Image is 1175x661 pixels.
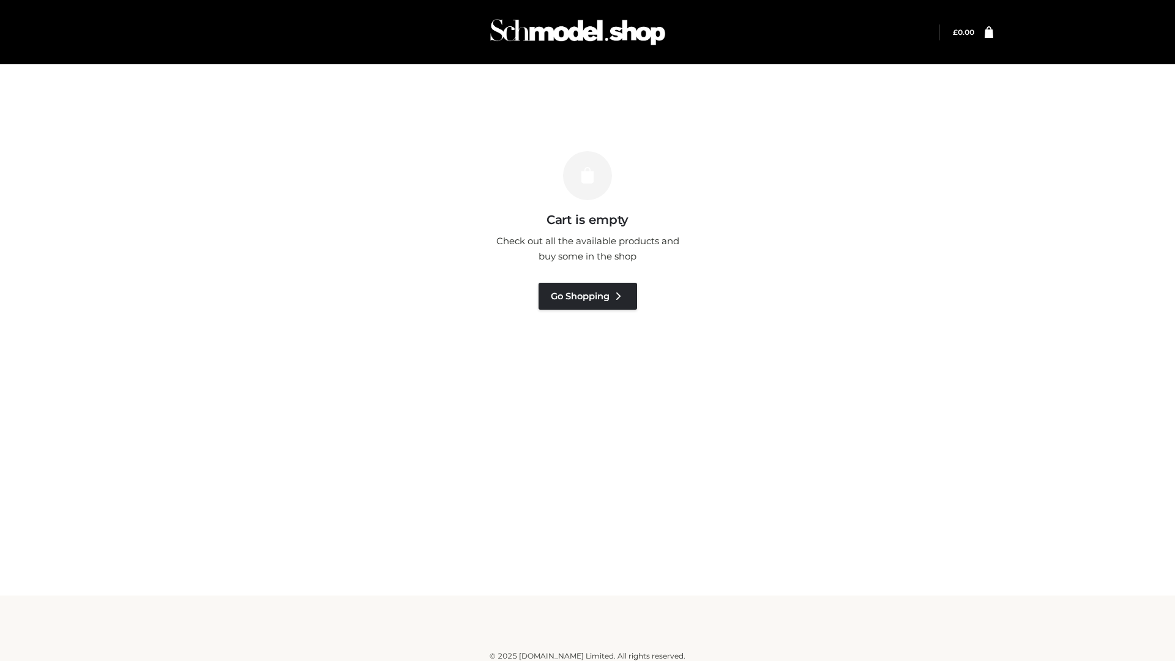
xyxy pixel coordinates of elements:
[209,212,966,227] h3: Cart is empty
[490,233,685,264] p: Check out all the available products and buy some in the shop
[953,28,974,37] bdi: 0.00
[953,28,974,37] a: £0.00
[953,28,958,37] span: £
[539,283,637,310] a: Go Shopping
[486,8,670,56] img: Schmodel Admin 964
